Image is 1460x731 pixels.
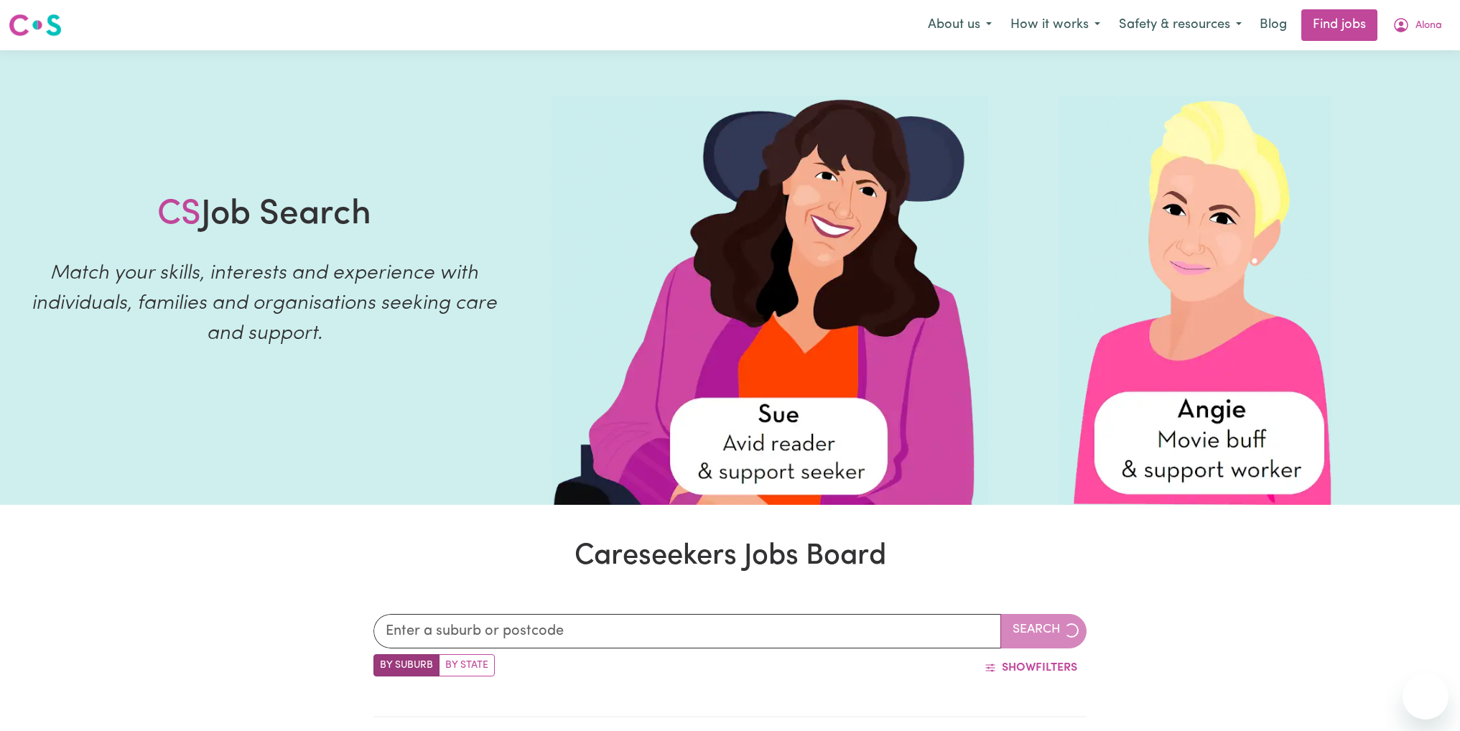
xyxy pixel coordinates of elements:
[1110,10,1251,40] button: Safety & resources
[9,12,62,38] img: Careseekers logo
[1403,674,1449,720] iframe: Button to launch messaging window
[373,614,1001,648] input: Enter a suburb or postcode
[919,10,1001,40] button: About us
[1415,18,1442,34] span: Alona
[9,9,62,42] a: Careseekers logo
[157,197,201,232] span: CS
[1251,9,1296,41] a: Blog
[157,195,371,236] h1: Job Search
[975,654,1087,681] button: ShowFilters
[17,259,511,349] p: Match your skills, interests and experience with individuals, families and organisations seeking ...
[1383,10,1451,40] button: My Account
[373,654,440,676] label: Search by suburb/post code
[1001,10,1110,40] button: How it works
[1002,662,1036,674] span: Show
[439,654,495,676] label: Search by state
[1301,9,1377,41] a: Find jobs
